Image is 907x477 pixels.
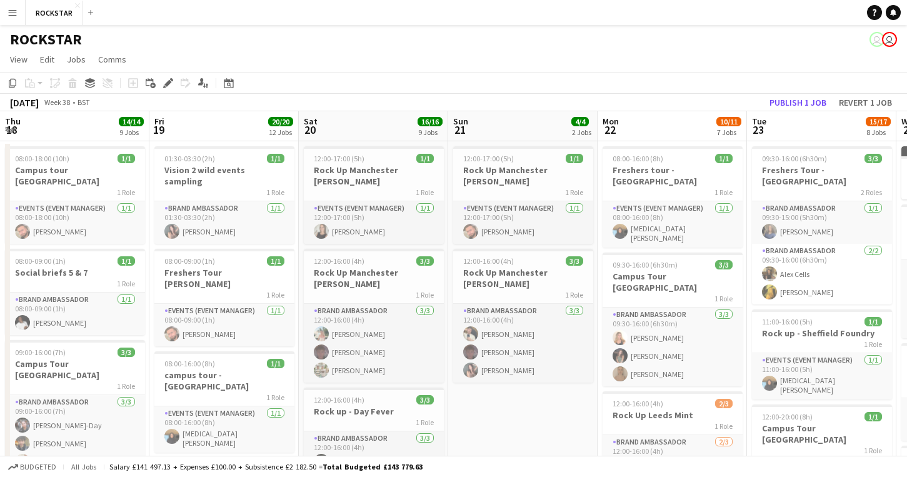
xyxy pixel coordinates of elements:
[453,267,593,289] h3: Rock Up Manchester [PERSON_NAME]
[416,290,434,299] span: 1 Role
[15,348,66,357] span: 09:00-16:00 (7h)
[752,353,892,399] app-card-role: Events (Event Manager)1/111:00-16:00 (5h)[MEDICAL_DATA][PERSON_NAME]
[117,381,135,391] span: 1 Role
[119,117,144,126] span: 14/14
[566,256,583,266] span: 3/3
[603,116,619,127] span: Mon
[304,304,444,383] app-card-role: Brand Ambassador3/312:00-16:00 (4h)[PERSON_NAME][PERSON_NAME][PERSON_NAME]
[453,164,593,187] h3: Rock Up Manchester [PERSON_NAME]
[416,256,434,266] span: 3/3
[762,154,827,163] span: 09:30-16:00 (6h30m)
[5,116,21,127] span: Thu
[752,146,892,304] app-job-card: 09:30-16:00 (6h30m)3/3Freshers Tour - [GEOGRAPHIC_DATA]2 RolesBrand Ambassador1/109:30-15:00 (5h3...
[69,462,99,471] span: All jobs
[603,253,743,386] app-job-card: 09:30-16:00 (6h30m)3/3Campus Tour [GEOGRAPHIC_DATA]1 RoleBrand Ambassador3/309:30-16:00 (6h30m)[P...
[764,94,831,111] button: Publish 1 job
[565,290,583,299] span: 1 Role
[154,351,294,453] app-job-card: 08:00-16:00 (8h)1/1campus tour - [GEOGRAPHIC_DATA]1 RoleEvents (Event Manager)1/108:00-16:00 (8h)...
[304,164,444,187] h3: Rock Up Manchester [PERSON_NAME]
[463,256,514,266] span: 12:00-16:00 (4h)
[416,418,434,427] span: 1 Role
[418,128,442,137] div: 9 Jobs
[15,256,66,266] span: 08:00-09:00 (1h)
[154,267,294,289] h3: Freshers Tour [PERSON_NAME]
[10,30,82,49] h1: ROCKSTAR
[15,154,69,163] span: 08:00-18:00 (10h)
[451,123,468,137] span: 21
[119,128,143,137] div: 9 Jobs
[750,123,766,137] span: 23
[266,290,284,299] span: 1 Role
[752,423,892,445] h3: Campus Tour [GEOGRAPHIC_DATA]
[715,399,733,408] span: 2/3
[164,154,215,163] span: 01:30-03:30 (2h)
[864,412,882,421] span: 1/1
[571,117,589,126] span: 4/4
[715,260,733,269] span: 3/3
[304,146,444,244] app-job-card: 12:00-17:00 (5h)1/1Rock Up Manchester [PERSON_NAME]1 RoleEvents (Event Manager)1/112:00-17:00 (5h...
[5,164,145,187] h3: Campus tour [GEOGRAPHIC_DATA]
[463,154,514,163] span: 12:00-17:00 (5h)
[154,201,294,244] app-card-role: Brand Ambassador1/101:30-03:30 (2h)[PERSON_NAME]
[762,412,813,421] span: 12:00-20:00 (8h)
[10,54,28,65] span: View
[5,358,145,381] h3: Campus Tour [GEOGRAPHIC_DATA]
[864,317,882,326] span: 1/1
[752,328,892,339] h3: Rock up - Sheffield Foundry
[572,128,591,137] div: 2 Jobs
[716,117,741,126] span: 10/11
[717,128,741,137] div: 7 Jobs
[3,123,21,137] span: 18
[603,164,743,187] h3: Freshers tour - [GEOGRAPHIC_DATA]
[323,462,423,471] span: Total Budgeted £143 779.63
[304,406,444,417] h3: Rock up - Day Fever
[453,249,593,383] app-job-card: 12:00-16:00 (4h)3/3Rock Up Manchester [PERSON_NAME]1 RoleBrand Ambassador3/312:00-16:00 (4h)[PERS...
[715,154,733,163] span: 1/1
[752,309,892,399] app-job-card: 11:00-16:00 (5h)1/1Rock up - Sheffield Foundry1 RoleEvents (Event Manager)1/111:00-16:00 (5h)[MED...
[304,116,318,127] span: Sat
[153,123,164,137] span: 19
[118,348,135,357] span: 3/3
[869,32,884,47] app-user-avatar: Ed Harvey
[566,154,583,163] span: 1/1
[267,256,284,266] span: 1/1
[267,154,284,163] span: 1/1
[453,304,593,383] app-card-role: Brand Ambassador3/312:00-16:00 (4h)[PERSON_NAME][PERSON_NAME][PERSON_NAME]
[714,421,733,431] span: 1 Role
[5,51,33,68] a: View
[304,267,444,289] h3: Rock Up Manchester [PERSON_NAME]
[154,116,164,127] span: Fri
[154,369,294,392] h3: campus tour - [GEOGRAPHIC_DATA]
[41,98,73,107] span: Week 38
[10,96,39,109] div: [DATE]
[603,271,743,293] h3: Campus Tour [GEOGRAPHIC_DATA]
[834,94,897,111] button: Revert 1 job
[866,128,890,137] div: 8 Jobs
[714,294,733,303] span: 1 Role
[416,154,434,163] span: 1/1
[5,146,145,244] app-job-card: 08:00-18:00 (10h)1/1Campus tour [GEOGRAPHIC_DATA]1 RoleEvents (Event Manager)1/108:00-18:00 (10h)...
[164,256,215,266] span: 08:00-09:00 (1h)
[266,188,284,197] span: 1 Role
[314,395,364,404] span: 12:00-16:00 (4h)
[866,117,891,126] span: 15/17
[304,249,444,383] app-job-card: 12:00-16:00 (4h)3/3Rock Up Manchester [PERSON_NAME]1 RoleBrand Ambassador3/312:00-16:00 (4h)[PERS...
[601,123,619,137] span: 22
[154,249,294,346] app-job-card: 08:00-09:00 (1h)1/1Freshers Tour [PERSON_NAME]1 RoleEvents (Event Manager)1/108:00-09:00 (1h)[PER...
[603,146,743,248] div: 08:00-16:00 (8h)1/1Freshers tour - [GEOGRAPHIC_DATA]1 RoleEvents (Event Manager)1/108:00-16:00 (8...
[164,359,215,368] span: 08:00-16:00 (8h)
[93,51,131,68] a: Comms
[268,117,293,126] span: 20/20
[78,98,90,107] div: BST
[613,260,678,269] span: 09:30-16:00 (6h30m)
[416,188,434,197] span: 1 Role
[109,462,423,471] div: Salary £141 497.13 + Expenses £100.00 + Subsistence £2 182.50 =
[603,201,743,248] app-card-role: Events (Event Manager)1/108:00-16:00 (8h)[MEDICAL_DATA][PERSON_NAME]
[266,393,284,402] span: 1 Role
[453,146,593,244] app-job-card: 12:00-17:00 (5h)1/1Rock Up Manchester [PERSON_NAME]1 RoleEvents (Event Manager)1/112:00-17:00 (5h...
